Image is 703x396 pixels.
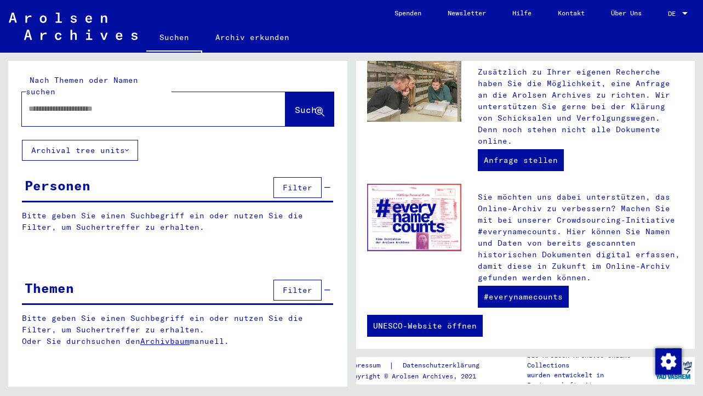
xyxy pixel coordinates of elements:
p: Copyright © Arolsen Archives, 2021 [346,371,493,381]
p: Bitte geben Sie einen Suchbegriff ein oder nutzen Sie die Filter, um Suchertreffer zu erhalten. [22,210,333,233]
mat-label: Nach Themen oder Namen suchen [26,75,138,97]
div: Change consent [655,348,681,374]
a: #everynamecounts [478,286,569,308]
img: Change consent [655,348,682,375]
a: Datenschutzerklärung [394,360,493,371]
img: enc.jpg [367,184,462,251]
button: Filter [273,280,322,301]
div: Personen [25,176,90,195]
a: UNESCO-Website öffnen [367,315,483,337]
p: wurden entwickelt in Partnerschaft mit [527,370,653,390]
img: inquiries.jpg [367,59,462,122]
img: yv_logo.png [653,357,694,384]
img: Arolsen_neg.svg [9,13,138,40]
span: Suche [295,104,322,115]
span: DE [668,10,680,18]
p: Die Arolsen Archives Online-Collections [527,350,653,370]
button: Archival tree units [22,140,138,161]
a: Archiv erkunden [202,24,302,50]
div: | [346,360,493,371]
span: Filter [283,285,312,295]
button: Suche [285,92,334,126]
div: Themen [25,278,74,298]
a: Archivbaum [140,336,190,346]
a: Impressum [346,360,389,371]
a: Anfrage stellen [478,149,564,171]
a: Suchen [146,24,202,53]
p: Zusätzlich zu Ihrer eigenen Recherche haben Sie die Möglichkeit, eine Anfrage an die Arolsen Arch... [478,66,684,147]
p: Sie möchten uns dabei unterstützen, das Online-Archiv zu verbessern? Machen Sie mit bei unserer C... [478,191,684,284]
p: Bitte geben Sie einen Suchbegriff ein oder nutzen Sie die Filter, um Suchertreffer zu erhalten. O... [22,313,334,347]
span: Filter [283,183,312,193]
button: Filter [273,177,322,198]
